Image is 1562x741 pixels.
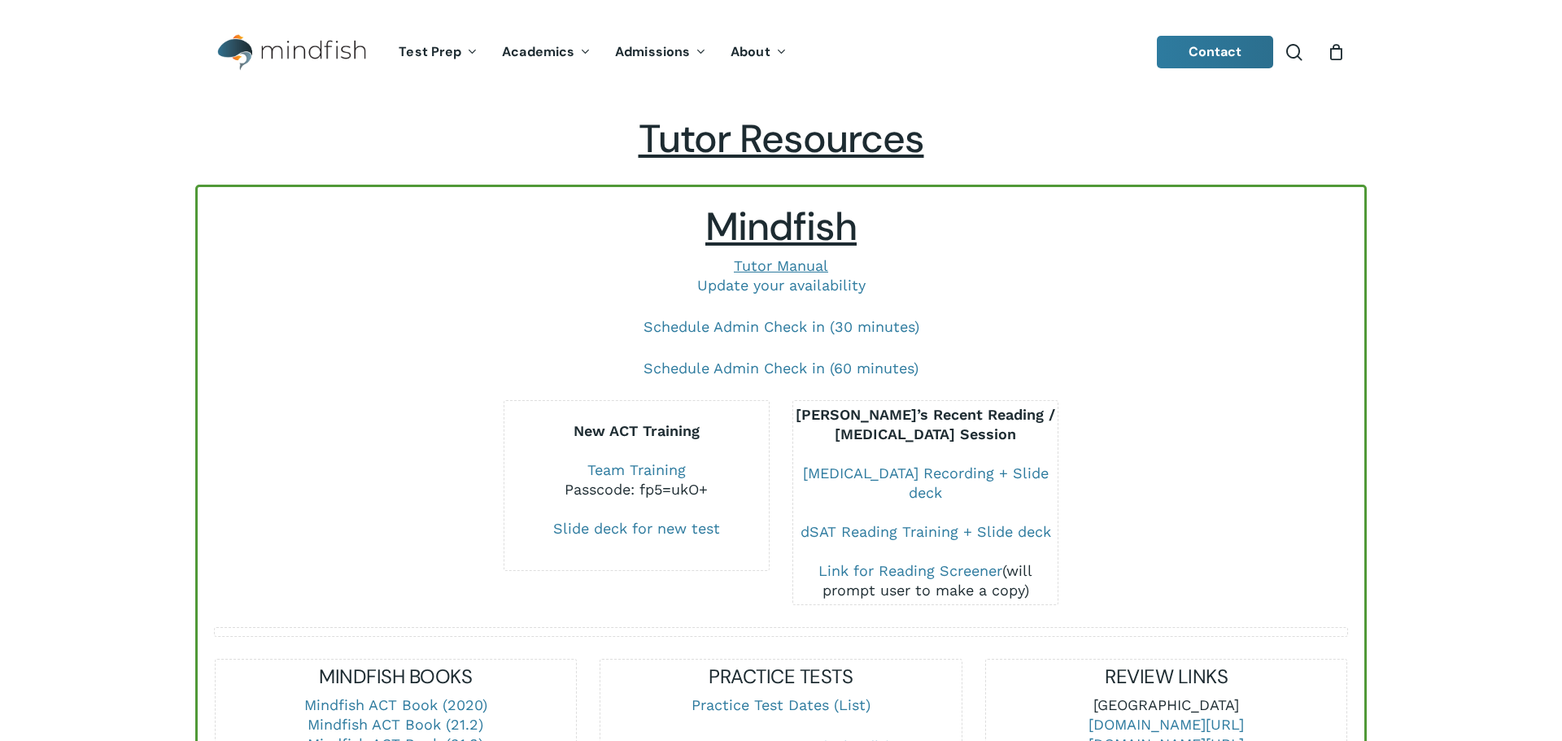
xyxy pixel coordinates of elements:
a: [MEDICAL_DATA] Recording + Slide deck [803,464,1049,501]
span: About [731,43,770,60]
span: Tutor Resources [639,113,924,164]
span: Test Prep [399,43,461,60]
a: Contact [1157,36,1274,68]
a: Link for Reading Screener [818,562,1002,579]
b: [PERSON_NAME]’s Recent Reading / [MEDICAL_DATA] Session [796,406,1055,442]
h5: MINDFISH BOOKS [216,664,576,690]
iframe: Chatbot [1455,634,1539,718]
a: About [718,46,799,59]
a: Admissions [603,46,718,59]
a: dSAT Reading Training + Slide deck [801,523,1051,540]
a: Test Prep [386,46,490,59]
b: New ACT Training [574,422,700,439]
div: (will prompt user to make a copy) [793,561,1058,600]
a: Schedule Admin Check in (30 minutes) [644,318,919,335]
nav: Main Menu [386,22,798,83]
a: Slide deck for new test [553,520,720,537]
div: Passcode: fp5=ukO+ [504,480,769,499]
span: Contact [1189,43,1242,60]
span: Academics [502,43,574,60]
a: Cart [1327,43,1345,61]
a: Practice Test Dates (List) [692,696,870,713]
a: [DOMAIN_NAME][URL] [1089,716,1244,733]
a: Mindfish ACT Book (21.2) [308,716,483,733]
a: Schedule Admin Check in (60 minutes) [644,360,918,377]
span: Mindfish [705,201,857,252]
a: Mindfish ACT Book (2020) [304,696,487,713]
h5: REVIEW LINKS [986,664,1346,690]
a: Team Training [587,461,686,478]
a: Update your availability [697,277,866,294]
header: Main Menu [195,22,1367,83]
a: Academics [490,46,603,59]
a: Tutor Manual [734,257,828,274]
span: Admissions [615,43,690,60]
h5: PRACTICE TESTS [600,664,961,690]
